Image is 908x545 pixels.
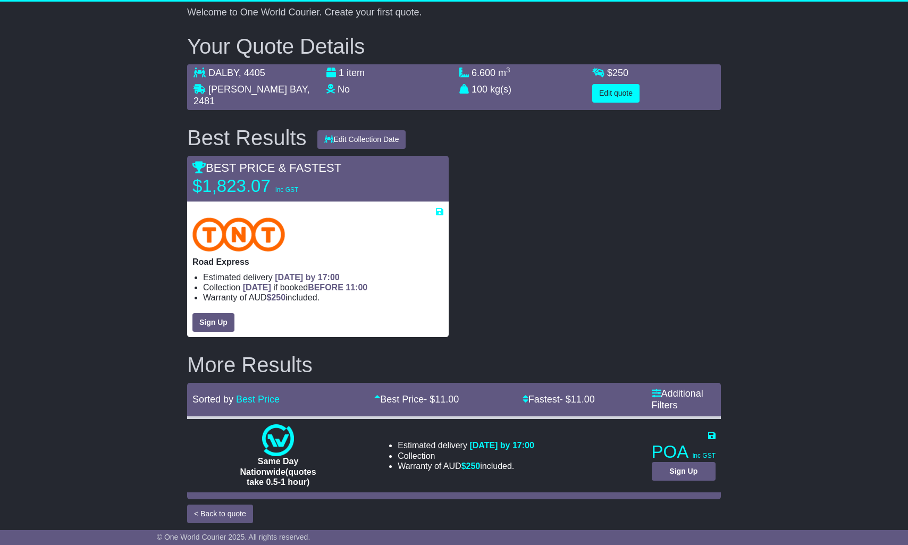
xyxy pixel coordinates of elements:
span: 250 [612,68,628,78]
span: 250 [271,293,285,302]
span: - $ [424,394,459,405]
h2: More Results [187,353,721,376]
button: Edit Collection Date [317,130,406,149]
li: Estimated delivery [203,272,443,282]
span: 6.600 [472,68,495,78]
p: Road Express [192,257,443,267]
a: Additional Filters [652,388,703,410]
li: Collection [398,451,534,461]
button: Edit quote [592,84,640,103]
span: inc GST [693,452,716,459]
span: inc GST [275,186,298,194]
p: Welcome to One World Courier. Create your first quote. [187,7,721,19]
span: [DATE] by 17:00 [469,441,534,450]
a: Fastest- $11.00 [523,394,595,405]
p: $1,823.07 [192,175,325,197]
span: © One World Courier 2025. All rights reserved. [157,533,310,541]
span: $ [461,462,481,471]
span: Sorted by [192,394,233,405]
span: [DATE] [243,283,271,292]
a: Sign Up [192,313,234,332]
li: Collection [203,282,443,292]
span: [DATE] by 17:00 [275,273,340,282]
div: Best Results [182,126,312,149]
span: [PERSON_NAME] BAY [208,84,307,95]
span: , 2481 [194,84,309,106]
span: BEST PRICE & FASTEST [192,161,341,174]
span: 100 [472,84,487,95]
span: BEFORE [308,283,343,292]
span: m [498,68,510,78]
span: No [338,84,350,95]
span: , 4405 [239,68,265,78]
span: DALBY [208,68,239,78]
p: POA [652,441,716,463]
span: 1 [339,68,344,78]
span: 11.00 [571,394,595,405]
li: Warranty of AUD included. [398,461,534,471]
span: 11:00 [346,283,367,292]
span: 11.00 [435,394,459,405]
span: if booked [243,283,367,292]
img: TNT Domestic: Road Express [192,217,285,251]
sup: 3 [506,66,510,74]
a: Best Price- $11.00 [374,394,459,405]
span: kg(s) [490,84,511,95]
span: 250 [466,462,481,471]
button: < Back to quote [187,505,253,523]
span: item [347,68,365,78]
span: $ [266,293,285,302]
li: Estimated delivery [398,440,534,450]
img: One World Courier: Same Day Nationwide(quotes take 0.5-1 hour) [262,424,294,456]
li: Warranty of AUD included. [203,292,443,303]
span: - $ [560,394,595,405]
span: Same Day Nationwide(quotes take 0.5-1 hour) [240,457,316,486]
span: $ [607,68,628,78]
a: Best Price [236,394,280,405]
a: Sign Up [652,462,716,481]
h2: Your Quote Details [187,35,721,58]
